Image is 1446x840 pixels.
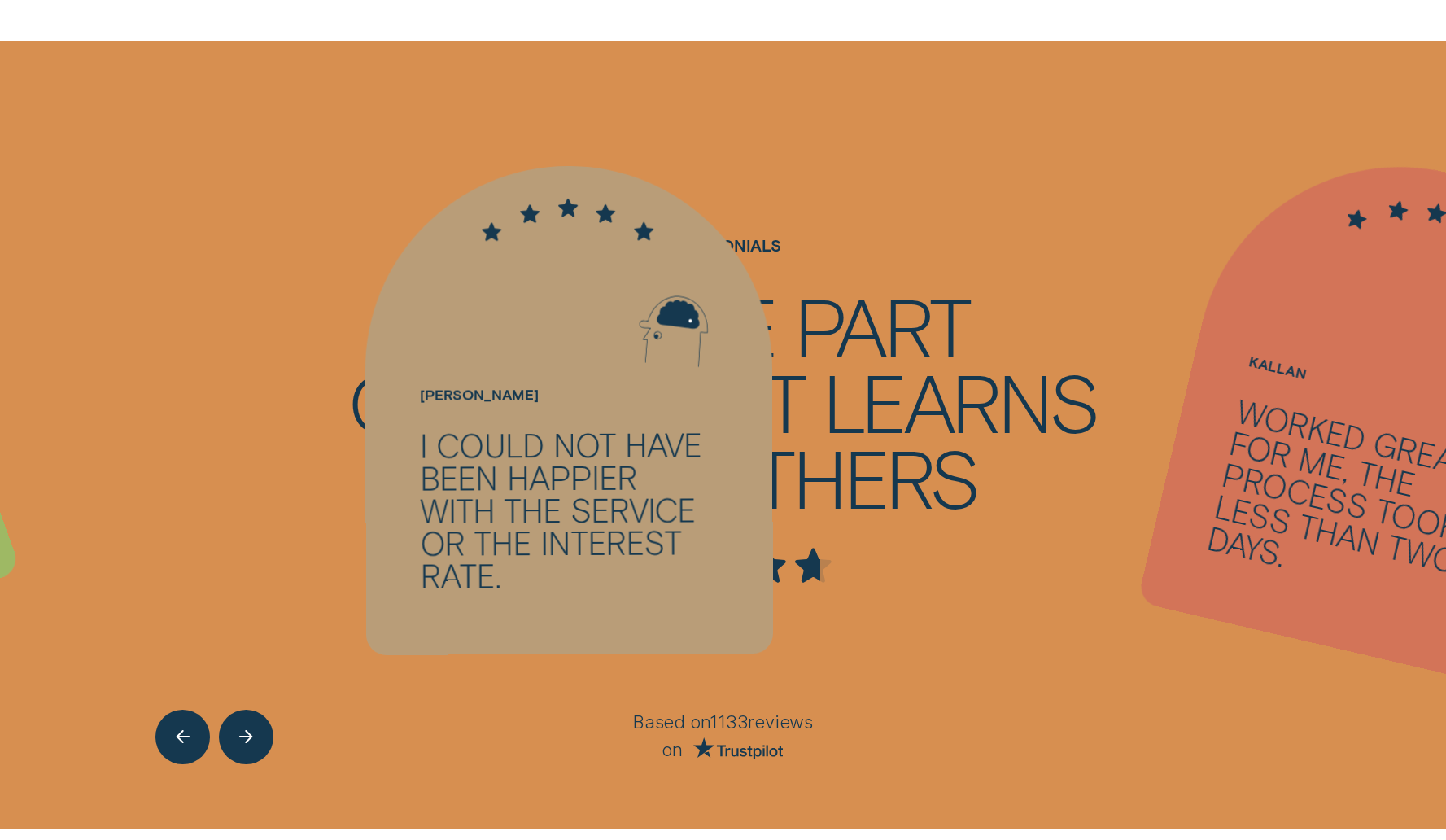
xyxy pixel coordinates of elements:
[155,710,210,764] button: Previous button
[219,710,273,764] button: Next button
[365,197,771,221] div: 5 Stars
[443,710,1002,759] div: Based on 1133 reviews on Trust Pilot
[419,428,718,592] div: I could not have been happier with the service or the interest rate.
[683,740,784,760] a: Go to Trust Pilot
[419,389,538,402] span: [PERSON_NAME]
[662,740,683,759] span: on
[1247,356,1307,381] span: Kallan
[443,710,1002,734] p: Based on 1133 reviews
